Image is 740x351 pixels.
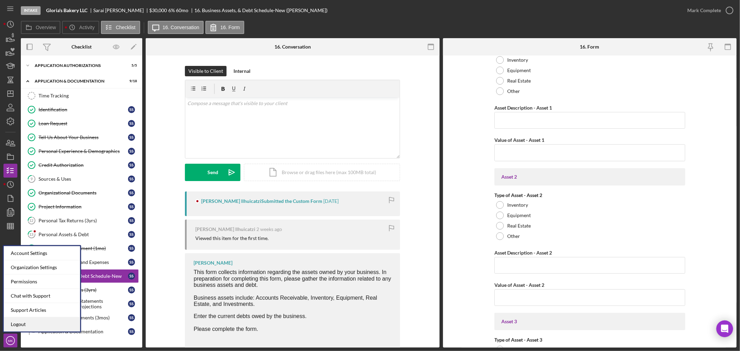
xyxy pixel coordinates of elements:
label: Activity [79,25,94,30]
a: Application & DocumentationSS [24,325,139,339]
label: Equipment [507,213,531,218]
label: Inventory [507,57,528,63]
a: Personal Experience & DemographicsSS [24,144,139,158]
div: 60 mo [176,8,188,13]
div: Sources & Uses [39,176,128,182]
a: 15Household Income and ExpensesSS [24,255,139,269]
div: Sarai [PERSON_NAME] [93,8,150,13]
a: Loan RequestSS [24,117,139,130]
div: Type of Asset - Asset 3 [494,337,685,343]
label: 16. Conversation [163,25,199,30]
div: S S [128,245,135,252]
div: S S [128,203,135,210]
div: 16. Business Assets, & Debt Schedule-New ([PERSON_NAME]) [194,8,328,13]
button: Overview [21,21,60,34]
a: Support Articles [4,303,80,317]
div: 5 / 5 [125,63,137,68]
a: Project InformationSS [24,200,139,214]
button: Send [185,164,240,181]
div: Mark Complete [687,3,721,17]
label: Inventory [507,202,528,208]
label: 16. Form [220,25,240,30]
div: Internal [233,66,250,76]
a: 16Business Assets, & Debt Schedule-NewSS [24,269,139,283]
div: Business Financial Statements Historic/Interim /Projections [39,298,128,309]
label: Asset Description - Asset 1 [494,105,552,111]
div: Personal Bank Statement (1mo) [39,246,128,251]
div: Organization Settings [4,260,80,275]
div: Business Tax Returns (3yrs) [39,287,128,293]
a: Organizational DocumentsSS [24,186,139,200]
tspan: 9 [31,177,33,181]
div: S S [128,217,135,224]
div: 6 % [168,8,175,13]
div: S S [128,231,135,238]
div: S S [128,189,135,196]
label: Overview [36,25,56,30]
div: Loan Request [39,121,128,126]
time: 2025-09-05 21:28 [256,226,282,232]
button: MK [3,334,17,348]
div: 9 / 18 [125,79,137,83]
div: S S [128,134,135,141]
div: Identification [39,107,128,112]
a: 12Personal Tax Returns (3yrs)SS [24,214,139,228]
div: Personal Experience & Demographics [39,148,128,154]
a: Business Tax Returns (3yrs)SS [24,283,139,297]
label: Real Estate [507,78,531,84]
div: Checklist [71,44,92,50]
label: Real Estate [507,223,531,229]
div: Type of Asset - Asset 2 [494,192,685,198]
time: 2025-09-17 17:09 [323,198,339,204]
div: S S [128,300,135,307]
div: Chat with Support [4,289,80,303]
div: Application & Documentation [35,79,120,83]
label: Value of Asset - Asset 1 [494,137,544,143]
div: Organizational Documents [39,190,128,196]
div: Viewed this item for the first time. [195,236,269,241]
div: S S [128,148,135,155]
tspan: 12 [29,218,34,223]
div: S S [128,162,135,169]
b: Gloria's Bakery LLC [46,8,87,13]
button: Internal [230,66,254,76]
a: Credit AuthorizationSS [24,158,139,172]
div: S S [128,259,135,266]
a: Tell Us About Your BusinessSS [24,130,139,144]
div: Permissions [4,275,80,289]
label: Value of Asset - Asset 2 [494,282,544,288]
button: Checklist [101,21,140,34]
div: Asset 3 [501,319,678,324]
a: Time Tracking [24,89,139,103]
div: Project Information [39,204,128,209]
button: Mark Complete [680,3,737,17]
div: Visible to Client [188,66,223,76]
label: Other [507,233,520,239]
div: Asset 2 [501,174,678,180]
label: Asset Description - Asset 2 [494,250,552,256]
text: MK [8,339,13,343]
div: S S [128,106,135,113]
div: Household Income and Expenses [39,259,128,265]
div: Business Assets, & Debt Schedule-New [39,273,128,279]
div: Credit Authorization [39,162,128,168]
div: Account Settings [4,246,80,260]
div: S S [128,286,135,293]
div: Intake [21,6,41,15]
div: Application & Documentation [39,329,128,334]
div: [PERSON_NAME] Ilhuicatzi Submitted the Custom Form [201,198,322,204]
div: S S [128,273,135,280]
div: S S [128,328,135,335]
div: Open Intercom Messenger [716,320,733,337]
button: Activity [62,21,99,34]
span: Enter the current debts owed by the business. Please complete the form. [194,313,307,332]
div: Business Bank Statements (3mos) [39,315,128,320]
span: This form collects information regarding the assets owned by your business. In preparation for co... [194,269,391,307]
div: Application Authorizations [35,63,120,68]
button: 16. Form [205,21,244,34]
tspan: 13 [29,232,34,237]
a: 9Sources & UsesSS [24,172,139,186]
div: 16. Form [580,44,599,50]
a: Personal Bank Statement (1mo)SS [24,241,139,255]
div: S S [128,175,135,182]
